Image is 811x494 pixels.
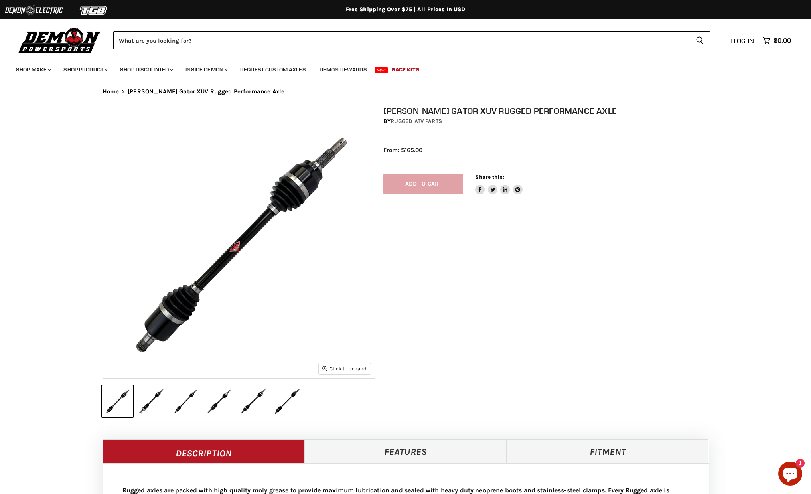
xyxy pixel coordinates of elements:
[383,146,422,154] span: From: $165.00
[103,88,119,95] a: Home
[391,118,442,124] a: Rugged ATV Parts
[475,174,523,195] aside: Share this:
[322,366,367,371] span: Click to expand
[4,3,64,18] img: Demon Electric Logo 2
[57,61,112,78] a: Shop Product
[114,61,178,78] a: Shop Discounted
[128,88,284,95] span: [PERSON_NAME] Gator XUV Rugged Performance Axle
[734,37,754,45] span: Log in
[103,106,375,378] img: IMAGE
[87,88,725,95] nav: Breadcrumbs
[16,26,103,54] img: Demon Powersports
[113,31,689,49] input: Search
[180,61,233,78] a: Inside Demon
[136,385,167,417] button: IMAGE thumbnail
[10,61,56,78] a: Shop Make
[102,385,133,417] button: IMAGE thumbnail
[475,174,504,180] span: Share this:
[203,385,235,417] button: IMAGE thumbnail
[87,6,725,13] div: Free Shipping Over $75 | All Prices In USD
[271,385,303,417] button: IMAGE thumbnail
[170,385,201,417] button: IMAGE thumbnail
[237,385,269,417] button: IMAGE thumbnail
[776,462,805,488] inbox-online-store-chat: Shopify online store chat
[726,37,759,44] a: Log in
[10,58,789,78] ul: Main menu
[234,61,312,78] a: Request Custom Axles
[319,363,371,374] button: Click to expand
[375,67,388,73] span: New!
[103,439,305,463] a: Description
[383,117,717,126] div: by
[64,3,124,18] img: TGB Logo 2
[314,61,373,78] a: Demon Rewards
[113,31,710,49] form: Product
[507,439,709,463] a: Fitment
[383,106,717,116] h1: [PERSON_NAME] Gator XUV Rugged Performance Axle
[759,35,795,46] a: $0.00
[386,61,425,78] a: Race Kits
[774,37,791,44] span: $0.00
[689,31,710,49] button: Search
[304,439,507,463] a: Features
